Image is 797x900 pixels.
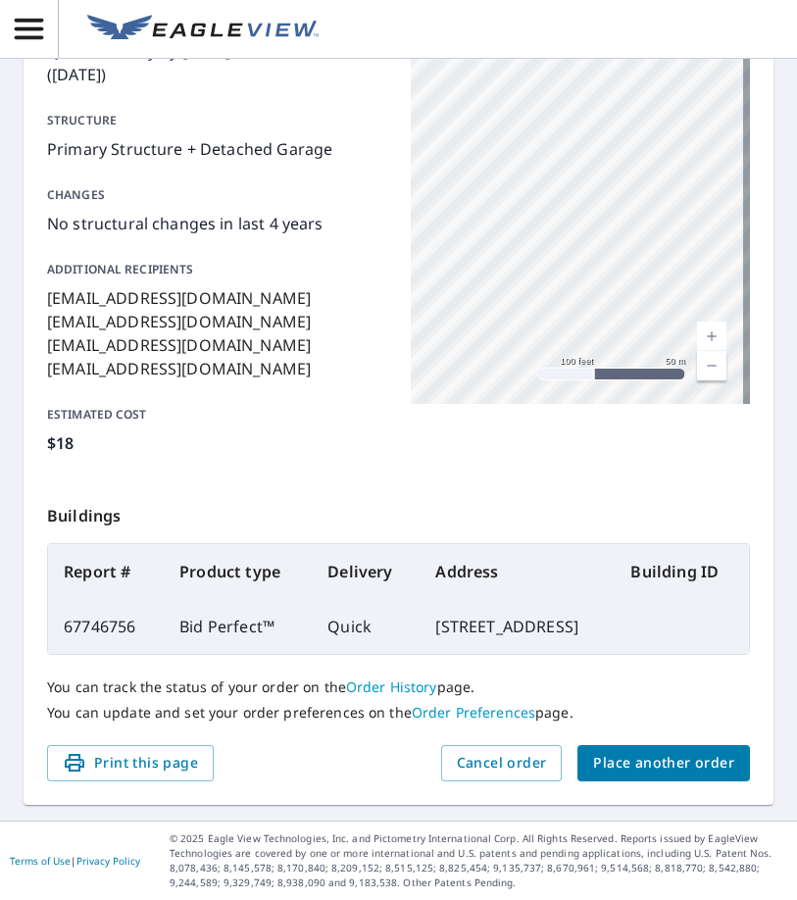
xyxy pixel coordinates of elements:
[47,39,387,86] p: Quick Delivery by [DATE] 12:42 PM PT ([DATE])
[75,3,330,56] a: EV Logo
[48,544,164,599] th: Report #
[697,322,726,351] a: Current Level 18, Zoom In
[47,261,387,278] p: Additional recipients
[420,599,615,654] td: [STREET_ADDRESS]
[164,544,312,599] th: Product type
[63,751,198,775] span: Print this page
[312,599,420,654] td: Quick
[47,406,387,424] p: Estimated cost
[48,599,164,654] td: 67746756
[420,544,615,599] th: Address
[10,854,71,868] a: Terms of Use
[47,286,387,310] p: [EMAIL_ADDRESS][DOMAIN_NAME]
[47,678,750,696] p: You can track the status of your order on the page.
[47,704,750,722] p: You can update and set your order preferences on the page.
[457,751,547,775] span: Cancel order
[441,745,563,781] button: Cancel order
[47,212,387,235] p: No structural changes in last 4 years
[47,745,214,781] button: Print this page
[76,854,140,868] a: Privacy Policy
[593,751,734,775] span: Place another order
[47,310,387,333] p: [EMAIL_ADDRESS][DOMAIN_NAME]
[47,431,387,455] p: $18
[47,112,387,129] p: Structure
[47,186,387,204] p: Changes
[47,137,387,161] p: Primary Structure + Detached Garage
[47,357,387,380] p: [EMAIL_ADDRESS][DOMAIN_NAME]
[615,544,749,599] th: Building ID
[412,703,535,722] a: Order Preferences
[10,855,140,867] p: |
[577,745,750,781] button: Place another order
[170,831,787,890] p: © 2025 Eagle View Technologies, Inc. and Pictometry International Corp. All Rights Reserved. Repo...
[47,333,387,357] p: [EMAIL_ADDRESS][DOMAIN_NAME]
[346,677,437,696] a: Order History
[312,544,420,599] th: Delivery
[697,351,726,380] a: Current Level 18, Zoom Out
[47,480,750,543] p: Buildings
[164,599,312,654] td: Bid Perfect™
[87,15,319,44] img: EV Logo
